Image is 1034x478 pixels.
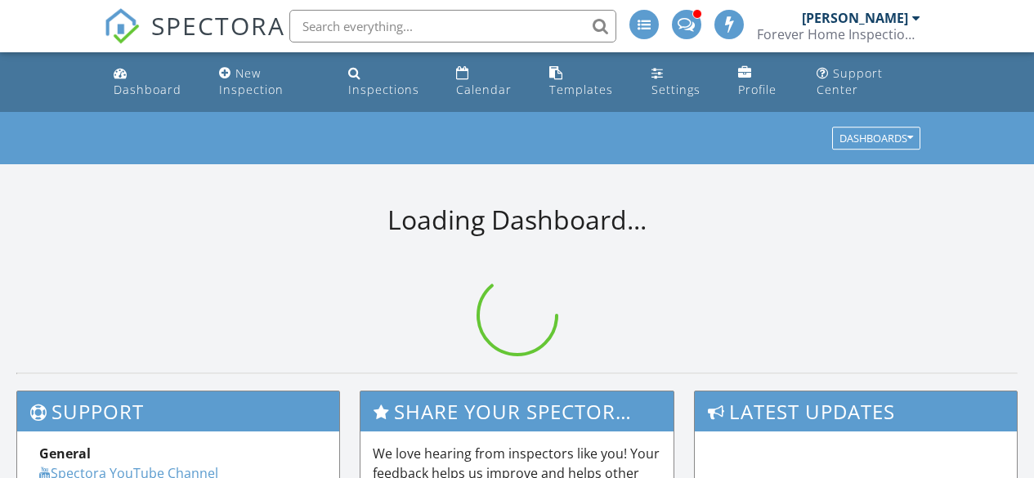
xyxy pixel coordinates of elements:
[289,10,616,42] input: Search everything...
[651,82,701,97] div: Settings
[342,59,436,105] a: Inspections
[549,82,613,97] div: Templates
[104,22,285,56] a: SPECTORA
[732,59,797,105] a: Company Profile
[213,59,329,105] a: New Inspection
[695,391,1017,431] h3: Latest Updates
[738,82,777,97] div: Profile
[348,82,419,97] div: Inspections
[104,8,140,44] img: The Best Home Inspection Software - Spectora
[645,59,718,105] a: Settings
[757,26,920,42] div: Forever Home Inspection - Tulsa
[839,133,913,145] div: Dashboards
[450,59,530,105] a: Calendar
[114,82,181,97] div: Dashboard
[802,10,908,26] div: [PERSON_NAME]
[810,59,928,105] a: Support Center
[17,391,339,431] h3: Support
[107,59,200,105] a: Dashboard
[39,444,91,462] strong: General
[219,65,284,97] div: New Inspection
[832,127,920,150] button: Dashboards
[543,59,632,105] a: Templates
[360,391,673,431] h3: Share Your Spectora Experience
[456,82,512,97] div: Calendar
[151,8,285,42] span: SPECTORA
[817,65,883,97] div: Support Center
